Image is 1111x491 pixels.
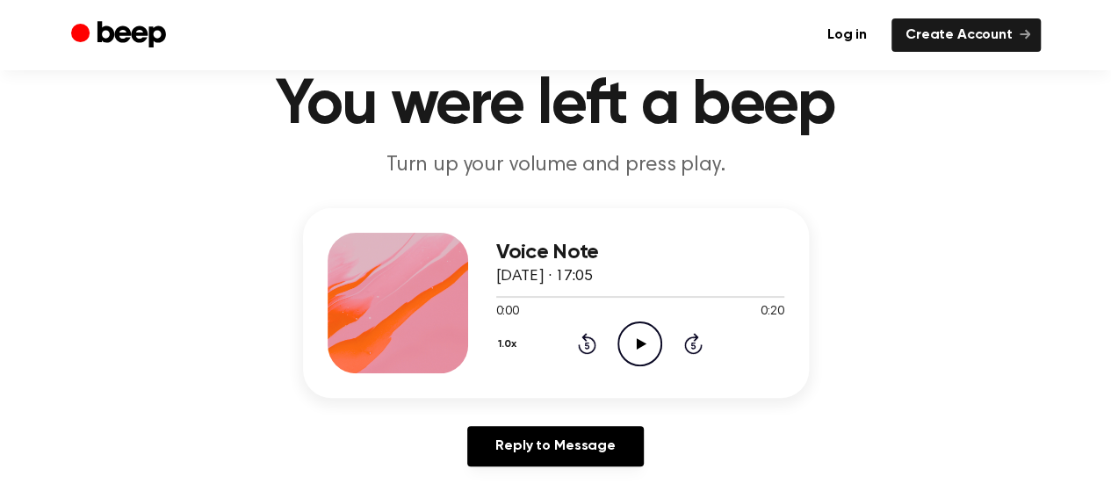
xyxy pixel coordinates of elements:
[496,269,593,285] span: [DATE] · 17:05
[219,151,893,180] p: Turn up your volume and press play.
[761,303,783,321] span: 0:20
[467,426,643,466] a: Reply to Message
[891,18,1041,52] a: Create Account
[106,74,1006,137] h1: You were left a beep
[496,303,519,321] span: 0:00
[496,241,784,264] h3: Voice Note
[813,18,881,52] a: Log in
[71,18,170,53] a: Beep
[496,329,523,359] button: 1.0x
